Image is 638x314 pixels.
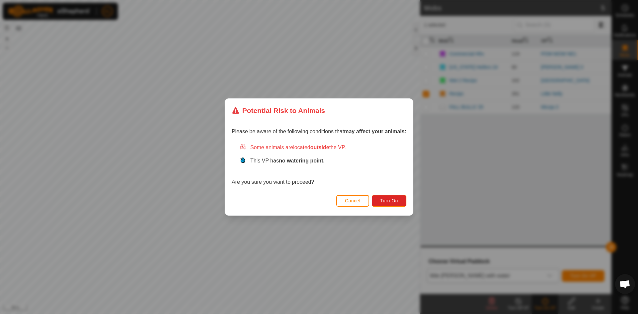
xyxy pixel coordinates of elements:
[615,274,635,294] div: Open chat
[344,129,406,134] strong: may affect your animals:
[336,195,369,207] button: Cancel
[372,195,406,207] button: Turn On
[293,145,346,150] span: located the VP.
[232,144,406,186] div: Are you sure you want to proceed?
[279,158,325,163] strong: no watering point.
[250,158,325,163] span: This VP has
[345,198,361,203] span: Cancel
[240,144,406,152] div: Some animals are
[380,198,398,203] span: Turn On
[232,105,325,116] div: Potential Risk to Animals
[232,129,406,134] span: Please be aware of the following conditions that
[310,145,329,150] strong: outside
